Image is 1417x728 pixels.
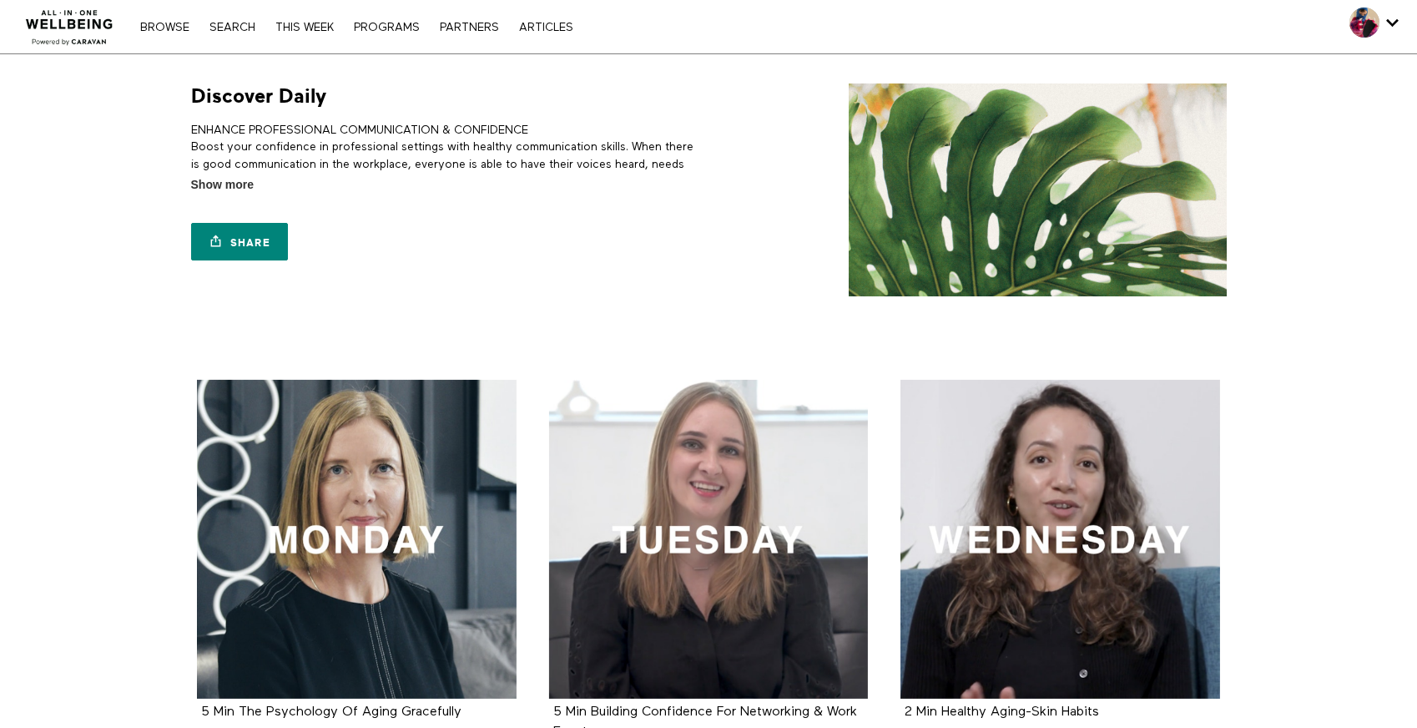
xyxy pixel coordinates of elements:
[201,22,264,33] a: Search
[900,380,1220,700] a: 2 Min Healthy Aging-Skin Habits
[905,705,1099,718] a: 2 Min Healthy Aging-Skin Habits
[191,83,326,109] h1: Discover Daily
[849,83,1227,296] img: Discover Daily
[132,22,198,33] a: Browse
[345,22,428,33] a: PROGRAMS
[431,22,507,33] a: PARTNERS
[511,22,582,33] a: ARTICLES
[201,705,461,718] a: 5 Min The Psychology Of Aging Gracefully
[267,22,342,33] a: THIS WEEK
[905,705,1099,719] strong: 2 Min Healthy Aging-Skin Habits
[191,176,254,194] span: Show more
[132,18,581,35] nav: Primary
[191,122,703,190] p: ENHANCE PROFESSIONAL COMMUNICATION & CONFIDENCE Boost your confidence in professional settings wi...
[197,380,517,700] a: 5 Min The Psychology Of Aging Gracefully
[549,380,869,700] a: 5 Min Building Confidence For Networking & Work Events
[191,223,288,260] a: Share
[201,705,461,719] strong: 5 Min The Psychology Of Aging Gracefully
